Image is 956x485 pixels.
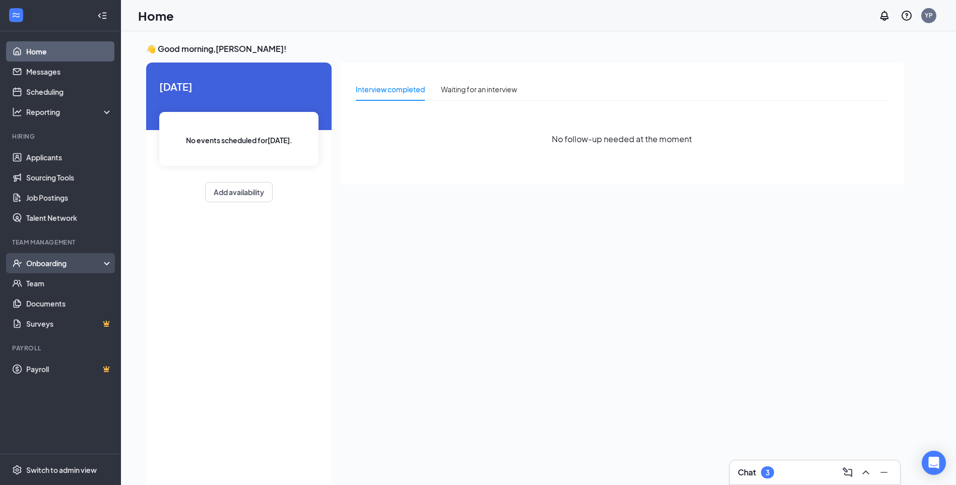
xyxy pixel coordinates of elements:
[878,10,890,22] svg: Notifications
[922,451,946,475] div: Open Intercom Messenger
[766,468,770,477] div: 3
[159,79,318,94] span: [DATE]
[12,344,110,352] div: Payroll
[26,107,113,117] div: Reporting
[26,465,97,475] div: Switch to admin view
[97,11,107,21] svg: Collapse
[146,43,904,54] h3: 👋 Good morning, [PERSON_NAME] !
[12,465,22,475] svg: Settings
[26,188,112,208] a: Job Postings
[12,132,110,141] div: Hiring
[26,273,112,293] a: Team
[138,7,174,24] h1: Home
[842,466,854,478] svg: ComposeMessage
[11,10,21,20] svg: WorkstreamLogo
[26,147,112,167] a: Applicants
[441,84,517,95] div: Waiting for an interview
[26,41,112,62] a: Home
[186,135,292,146] span: No events scheduled for [DATE] .
[840,464,856,480] button: ComposeMessage
[356,84,425,95] div: Interview completed
[26,208,112,228] a: Talent Network
[12,258,22,268] svg: UserCheck
[901,10,913,22] svg: QuestionInfo
[860,466,872,478] svg: ChevronUp
[878,466,890,478] svg: Minimize
[12,107,22,117] svg: Analysis
[26,293,112,314] a: Documents
[26,62,112,82] a: Messages
[26,258,104,268] div: Onboarding
[26,167,112,188] a: Sourcing Tools
[876,464,892,480] button: Minimize
[26,314,112,334] a: SurveysCrown
[925,11,933,20] div: YP
[26,359,112,379] a: PayrollCrown
[205,182,273,202] button: Add availability
[12,238,110,247] div: Team Management
[26,82,112,102] a: Scheduling
[552,133,692,145] span: No follow-up needed at the moment
[738,467,756,478] h3: Chat
[858,464,874,480] button: ChevronUp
